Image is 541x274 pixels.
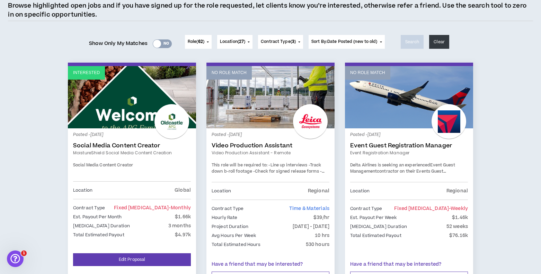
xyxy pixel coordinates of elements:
[212,150,329,156] a: Video Production Assistant - Remote
[345,66,473,128] a: No Role Match
[212,187,231,195] p: Location
[198,39,203,45] span: 62
[429,35,449,49] button: Clear
[350,205,382,212] p: Contract Type
[212,142,329,149] a: Video Production Assistant
[14,49,125,61] p: Hi Roary !
[350,232,401,239] p: Total Estimated Payout
[268,162,307,168] span: -Line up interviews
[350,150,468,156] a: Event Registration Manager
[311,39,378,45] span: Sort By: Date Posted (new to old)
[15,228,31,232] span: Home
[258,35,303,49] button: Contract Type(3)
[73,162,133,168] span: Social Media Content Creator
[94,11,108,25] div: Profile image for Gabriella
[212,162,267,168] span: This role will be required to:
[350,70,385,76] p: No Role Match
[168,222,191,230] p: 3 months
[350,162,455,174] strong: Event Guest Management
[175,186,191,194] p: Global
[449,232,468,239] p: $76.16k
[350,214,397,221] p: Est. Payout Per Week
[14,94,116,102] div: We'll be back online [DATE]
[293,223,329,230] p: [DATE] - [DATE]
[212,205,244,212] p: Contract Type
[394,205,468,212] span: Fixed [MEDICAL_DATA]
[212,241,261,248] p: Total Estimated Hours
[292,39,294,45] span: 3
[212,162,321,174] span: -Track down b-roll footage
[449,205,468,212] span: - weekly
[350,132,468,138] p: Posted - [DATE]
[350,223,407,230] p: [MEDICAL_DATA] Duration
[253,168,319,174] span: -Check for signed release forms
[21,250,27,256] span: 1
[110,228,121,232] span: Help
[73,142,191,149] a: Social Media Content Creator
[212,223,248,230] p: Project Duration
[119,11,132,24] div: Close
[350,162,430,168] span: Delta Airlines is seeking an experienced
[220,39,245,45] span: Location ( )
[14,61,125,73] p: How can we help?
[452,214,468,221] p: $1.46k
[313,214,329,221] p: $39/hr
[73,213,122,221] p: Est. Payout Per Month
[217,35,252,49] button: Location(27)
[289,205,329,212] span: Time & Materials
[206,66,335,128] a: No Role Match
[350,261,468,268] p: Have a friend that may be interested?
[7,250,24,267] iframe: Intercom live chat
[212,70,247,76] p: No Role Match
[73,253,191,266] a: Edit Proposal
[14,13,26,24] img: logo
[7,81,132,108] div: Send us a messageWe'll be back online [DATE]
[446,223,468,230] p: 52 weeks
[73,222,130,230] p: [MEDICAL_DATA] Duration
[212,168,325,181] span: -Keep projects up to date in Wrike.
[212,261,329,268] p: Have a friend that may be interested?
[68,66,196,128] a: Interested
[309,35,385,49] button: Sort By:Date Posted (new to old)
[188,39,204,45] span: Role ( )
[239,39,244,45] span: 27
[73,186,92,194] p: Location
[73,150,191,156] a: MoistureShield Social Media Content Creation
[212,132,329,138] p: Posted - [DATE]
[92,210,139,238] button: Help
[57,228,81,232] span: Messages
[350,187,370,195] p: Location
[175,213,191,221] p: $1.66k
[14,87,116,94] div: Send us a message
[212,232,256,239] p: Avg Hours Per Week
[73,70,100,76] p: Interested
[175,231,191,239] p: $4.97k
[401,35,424,49] button: Search
[350,142,468,149] a: Event Guest Registration Manager
[73,204,105,212] p: Contract Type
[73,132,191,138] p: Posted - [DATE]
[81,11,95,25] img: Profile image for Morgan
[169,204,191,211] span: - monthly
[261,39,296,45] span: Contract Type ( )
[315,232,329,239] p: 10 hrs
[446,187,468,195] p: Regional
[73,231,124,239] p: Total Estimated Payout
[185,35,212,49] button: Role(62)
[114,204,191,211] span: Fixed [MEDICAL_DATA]
[308,187,329,195] p: Regional
[89,38,148,49] span: Show Only My Matches
[46,210,92,238] button: Messages
[350,168,458,186] span: contractor on their Events Guest Management team. This a 40hrs/week position with 3 days in the o...
[212,214,237,221] p: Hourly Rate
[306,241,329,248] p: 530 hours
[8,1,533,19] p: Browse highlighted open jobs and if you have signed up for the role requested, let clients know y...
